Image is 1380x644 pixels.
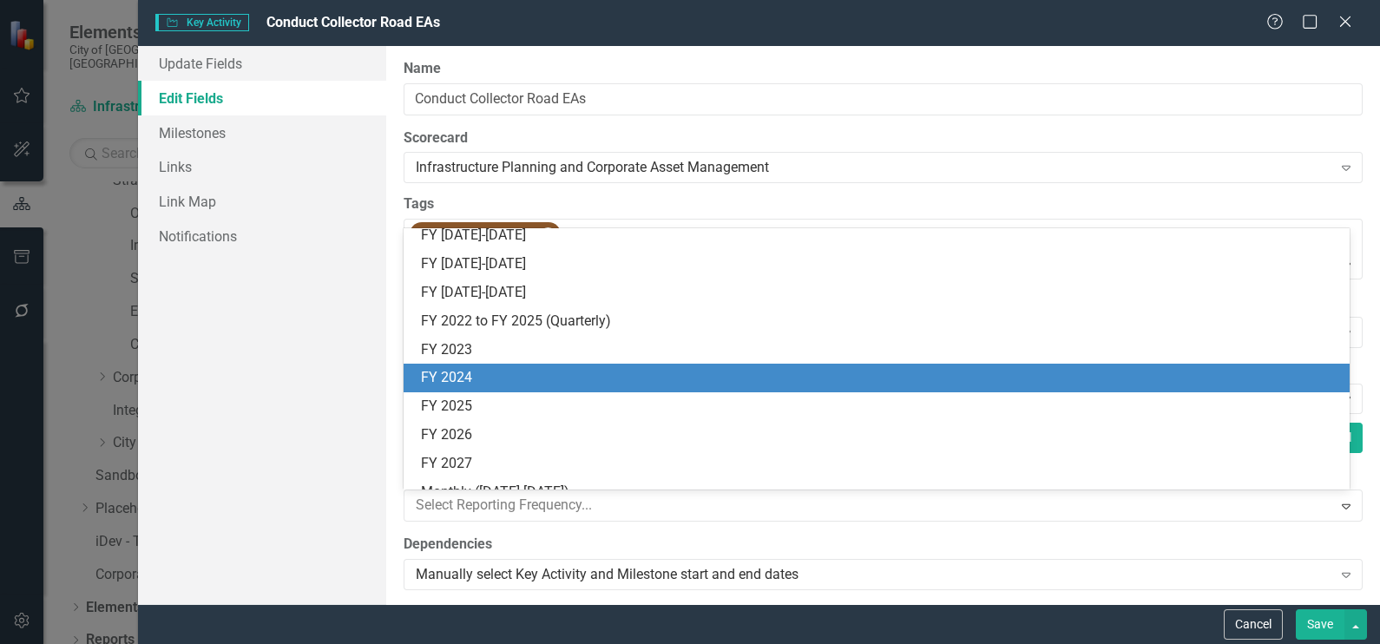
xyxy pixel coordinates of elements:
[1296,609,1344,640] button: Save
[421,483,1339,503] div: Monthly ([DATE]-[DATE])
[404,194,1363,214] label: Tags
[404,535,1363,555] label: Dependencies
[897,601,1363,621] div: End Date
[138,46,386,81] a: Update Fields
[421,425,1339,445] div: FY 2026
[266,14,440,30] span: Conduct Collector Road EAs
[416,565,1331,585] div: Manually select Key Activity and Milestone start and end dates
[404,601,870,621] div: Start Date
[421,254,1339,274] div: FY [DATE]-[DATE]
[421,312,1339,332] div: FY 2022 to FY 2025 (Quarterly)
[419,227,536,243] span: 2024 Key Activities
[138,81,386,115] a: Edit Fields
[421,454,1339,474] div: FY 2027
[421,397,1339,417] div: FY 2025
[138,115,386,150] a: Milestones
[421,340,1339,360] div: FY 2023
[421,226,1339,246] div: FY [DATE]-[DATE]
[138,219,386,253] a: Notifications
[421,283,1339,303] div: FY [DATE]-[DATE]
[540,227,556,244] div: Remove [object Object]
[404,83,1363,115] input: Key Activity Name
[404,128,1363,148] label: Scorecard
[138,184,386,219] a: Link Map
[155,14,249,31] span: Key Activity
[421,368,1339,388] div: FY 2024
[404,59,1363,79] label: Name
[138,149,386,184] a: Links
[1224,609,1283,640] button: Cancel
[416,158,1331,178] div: Infrastructure Planning and Corporate Asset Management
